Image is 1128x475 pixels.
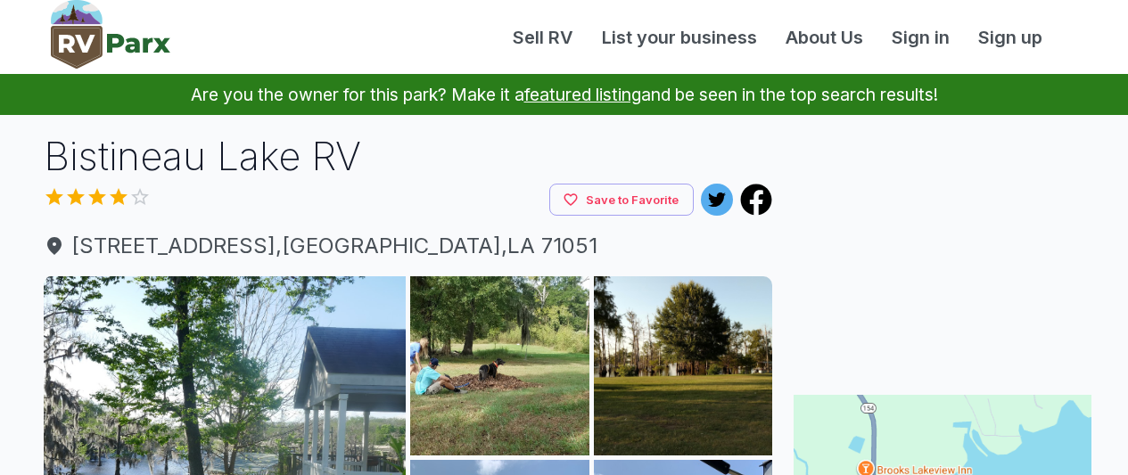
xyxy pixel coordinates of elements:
[21,74,1107,115] p: Are you the owner for this park? Make it a and be seen in the top search results!
[964,24,1057,51] a: Sign up
[44,230,773,262] span: [STREET_ADDRESS] , [GEOGRAPHIC_DATA] , LA 71051
[877,24,964,51] a: Sign in
[771,24,877,51] a: About Us
[549,184,694,217] button: Save to Favorite
[44,129,773,184] h1: Bistineau Lake RV
[594,276,773,455] img: AAcXr8q5yzdpVOFm2g62MAURMrEd5NhJYEr68WhIeDImPGumtlpGWPbx70YpLQhNZ4nGy5yzSit_lJE55g581nOM2_nyzNvxX...
[524,84,641,105] a: featured listing
[44,230,773,262] a: [STREET_ADDRESS],[GEOGRAPHIC_DATA],LA 71051
[588,24,771,51] a: List your business
[794,129,1091,352] iframe: Advertisement
[410,276,589,455] img: AAcXr8quSB2g0k4n6lcBQ3JJTgWsTNfRf0xB5JnTNvOQWKwifxqLZTg98alXo-K6eSzrz09IyUAvQmuzVAu8cZqb-YdpRjzwW...
[498,24,588,51] a: Sell RV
